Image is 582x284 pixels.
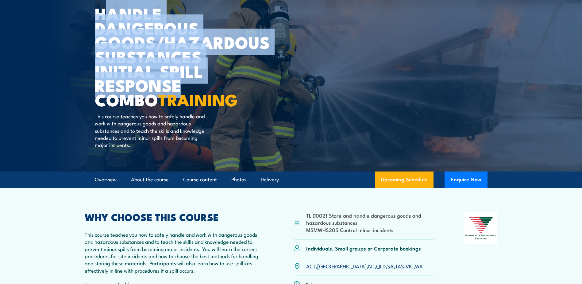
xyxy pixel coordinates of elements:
[415,262,423,270] a: WA
[464,212,498,244] img: Nationally Recognised Training logo.
[95,172,117,188] a: Overview
[306,212,435,226] li: TLID0021 Store and handle dangerous goods and hazardous substances
[445,172,488,188] button: Enquire Now
[317,262,367,270] a: [GEOGRAPHIC_DATA]
[261,172,279,188] a: Delivery
[183,172,217,188] a: Course content
[406,262,414,270] a: VIC
[131,172,169,188] a: About the course
[85,231,264,274] p: This course teaches you how to safely handle and work with dangerous goods and hazardous substanc...
[306,226,435,233] li: MSMWHS205 Control minor incidents
[306,262,423,270] p: , , , , , , ,
[95,6,246,107] h1: Handle Dangerous Goods/Hazardous Substances Initial Spill Response Combo
[376,262,386,270] a: QLD
[368,262,375,270] a: NT
[158,86,238,112] strong: TRAINING
[85,212,264,221] h2: WHY CHOOSE THIS COURSE
[306,245,421,252] p: Individuals, Small groups or Corporate bookings
[387,262,394,270] a: SA
[306,262,316,270] a: ACT
[231,172,246,188] a: Photos
[95,112,207,148] p: This course teaches you how to safely handle and work with dangerous goods and hazardous substanc...
[395,262,404,270] a: TAS
[375,172,434,188] a: Upcoming Schedule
